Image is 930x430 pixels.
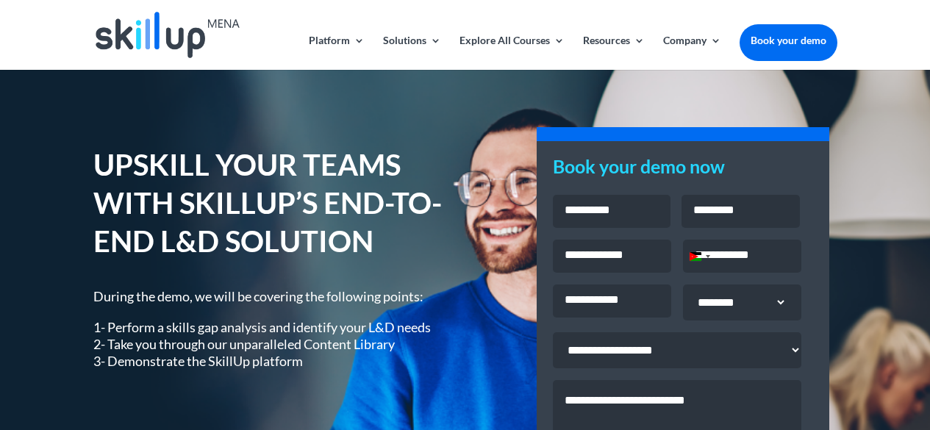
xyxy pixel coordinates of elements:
a: Platform [309,35,365,70]
div: During the demo, we will be covering the following points: [93,288,445,370]
a: Explore All Courses [459,35,565,70]
a: Company [663,35,721,70]
a: Solutions [383,35,441,70]
h3: Book your demo now [553,157,813,183]
img: Skillup Mena [96,12,240,58]
button: Selected country [684,240,715,272]
a: Resources [583,35,645,70]
a: Book your demo [740,24,837,57]
h1: UPSKILL YOUR TEAMS WITH SKILLUP’S END-TO-END L&D SOLUTION [93,146,445,268]
p: 1- Perform a skills gap analysis and identify your L&D needs 2- Take you through our unparalleled... [93,319,445,370]
iframe: Chat Widget [856,359,930,430]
